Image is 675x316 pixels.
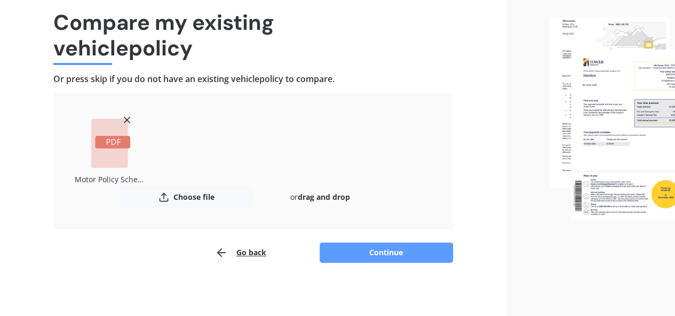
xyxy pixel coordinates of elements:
img: files.webp [549,17,675,220]
button: Go back [215,242,266,263]
div: Motor Policy Schedule AMV034595864.pdf [75,172,147,187]
button: Choose file [120,187,253,208]
h4: Or press skip if you do not have an existing vehicle policy to compare. [53,74,453,85]
h1: Compare my existing vehicle policy [53,10,453,61]
div: or [253,187,386,208]
b: drag and drop [297,192,350,202]
button: Continue [320,242,453,263]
